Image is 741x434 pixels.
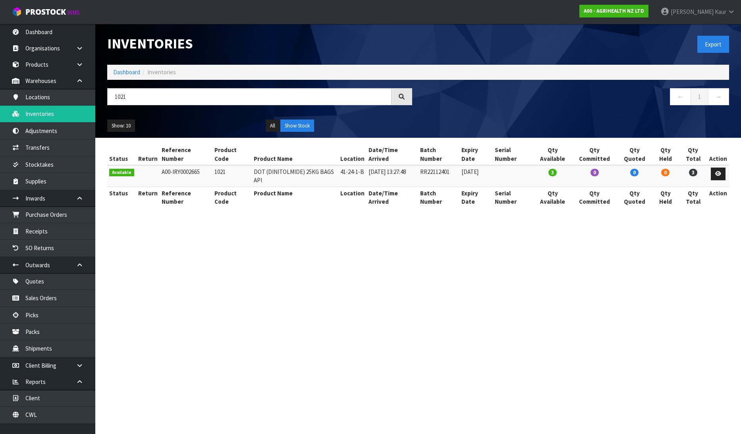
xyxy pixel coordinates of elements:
th: Serial Number [493,187,533,208]
img: cube-alt.png [12,7,22,17]
th: Product Name [252,144,338,165]
th: Qty Quoted [617,144,652,165]
th: Qty Committed [572,187,617,208]
th: Status [107,187,136,208]
th: Return [136,144,160,165]
button: Export [697,36,729,53]
th: Qty Held [652,187,679,208]
span: 0 [630,169,639,176]
th: Status [107,144,136,165]
span: [DATE] [461,168,479,176]
button: Show: 10 [107,120,135,132]
a: → [708,88,729,105]
button: Show Stock [280,120,314,132]
th: Qty Quoted [617,187,652,208]
span: Available [109,169,134,177]
th: Date/Time Arrived [367,187,418,208]
th: Qty Total [679,144,707,165]
th: Action [707,144,729,165]
a: A00 - AGRIHEALTH NZ LTD [579,5,648,17]
th: Location [338,144,367,165]
span: Kaur [715,8,726,15]
span: ProStock [25,7,66,17]
th: Qty Available [533,187,572,208]
th: Qty Available [533,144,572,165]
a: 1 [691,88,708,105]
span: [PERSON_NAME] [671,8,714,15]
small: WMS [68,9,80,16]
span: 0 [590,169,599,176]
td: 41-24-1-B [338,165,367,187]
td: [DATE] 13:27:48 [367,165,418,187]
th: Product Code [212,187,252,208]
td: 1021 [212,165,252,187]
a: Dashboard [113,68,140,76]
th: Return [136,187,160,208]
span: 3 [689,169,697,176]
th: Action [707,187,729,208]
th: Product Name [252,187,338,208]
span: 3 [548,169,557,176]
th: Expiry Date [459,187,493,208]
a: ← [670,88,691,105]
th: Qty Committed [572,144,617,165]
th: Serial Number [493,144,533,165]
th: Qty Held [652,144,679,165]
th: Reference Number [160,144,213,165]
td: DOT (DINITOLMIDE) 25KG BAGS API [252,165,338,187]
td: RR22112401 [418,165,460,187]
th: Expiry Date [459,144,493,165]
button: All [266,120,280,132]
th: Product Code [212,144,252,165]
nav: Page navigation [424,88,729,108]
th: Batch Number [418,144,460,165]
th: Batch Number [418,187,460,208]
h1: Inventories [107,36,412,52]
span: 0 [661,169,670,176]
strong: A00 - AGRIHEALTH NZ LTD [584,8,644,14]
input: Search inventories [107,88,392,105]
th: Location [338,187,367,208]
th: Date/Time Arrived [367,144,418,165]
td: A00-IRY0002665 [160,165,213,187]
th: Qty Total [679,187,707,208]
span: Inventories [147,68,176,76]
th: Reference Number [160,187,213,208]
